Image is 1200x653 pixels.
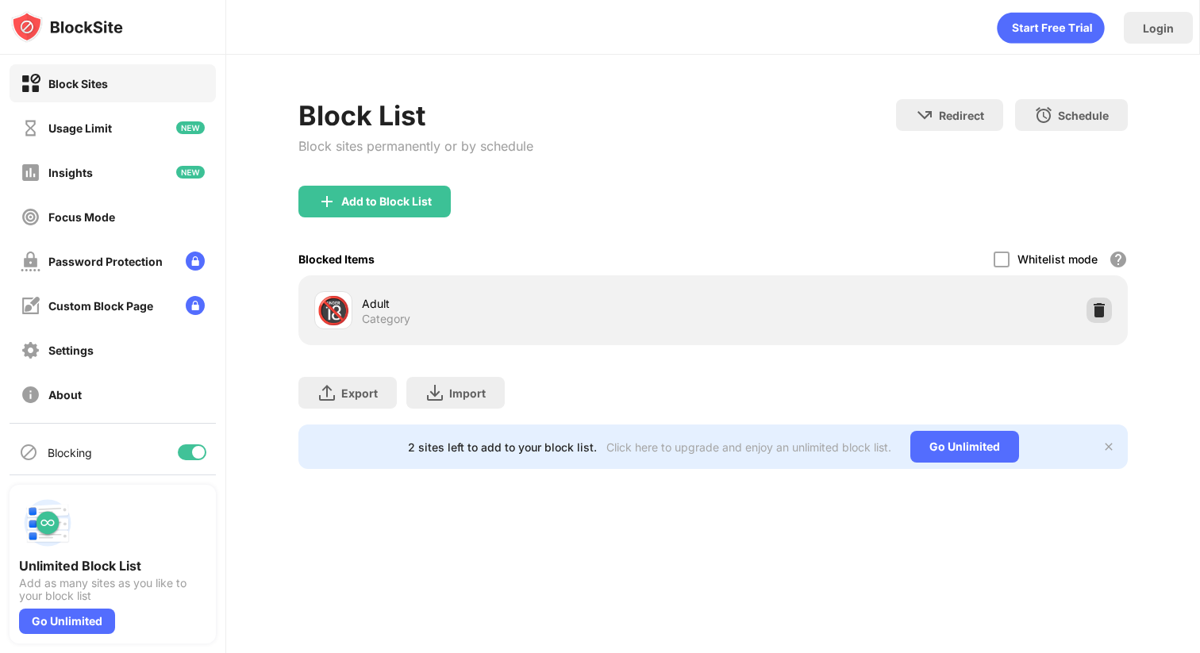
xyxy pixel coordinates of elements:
[21,118,40,138] img: time-usage-off.svg
[362,312,410,326] div: Category
[48,255,163,268] div: Password Protection
[186,252,205,271] img: lock-menu.svg
[21,252,40,271] img: password-protection-off.svg
[341,195,432,208] div: Add to Block List
[298,99,533,132] div: Block List
[11,11,123,43] img: logo-blocksite.svg
[176,121,205,134] img: new-icon.svg
[298,138,533,154] div: Block sites permanently or by schedule
[362,295,713,312] div: Adult
[317,294,350,327] div: 🔞
[298,252,375,266] div: Blocked Items
[449,386,486,400] div: Import
[19,577,206,602] div: Add as many sites as you like to your block list
[341,386,378,400] div: Export
[1143,21,1174,35] div: Login
[48,121,112,135] div: Usage Limit
[186,296,205,315] img: lock-menu.svg
[1017,252,1098,266] div: Whitelist mode
[48,299,153,313] div: Custom Block Page
[939,109,984,122] div: Redirect
[21,207,40,227] img: focus-off.svg
[606,440,891,454] div: Click here to upgrade and enjoy an unlimited block list.
[21,163,40,182] img: insights-off.svg
[21,296,40,316] img: customize-block-page-off.svg
[408,440,597,454] div: 2 sites left to add to your block list.
[1102,440,1115,453] img: x-button.svg
[19,609,115,634] div: Go Unlimited
[21,385,40,405] img: about-off.svg
[1058,109,1109,122] div: Schedule
[19,443,38,462] img: blocking-icon.svg
[176,166,205,179] img: new-icon.svg
[997,12,1105,44] div: animation
[48,344,94,357] div: Settings
[48,166,93,179] div: Insights
[910,431,1019,463] div: Go Unlimited
[19,558,206,574] div: Unlimited Block List
[48,446,92,459] div: Blocking
[48,388,82,401] div: About
[21,340,40,360] img: settings-off.svg
[19,494,76,551] img: push-block-list.svg
[48,77,108,90] div: Block Sites
[48,210,115,224] div: Focus Mode
[21,74,40,94] img: block-on.svg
